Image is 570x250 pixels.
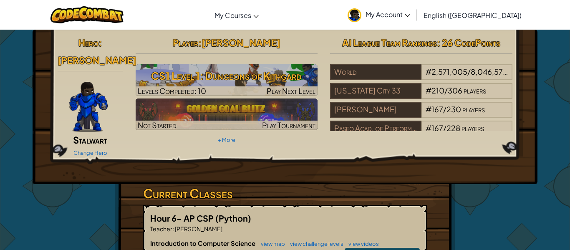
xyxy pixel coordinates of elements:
[330,91,512,101] a: [US_STATE] City 33#210/306players
[448,86,462,95] span: 306
[136,64,318,96] a: Play Next Level
[464,86,486,95] span: players
[267,86,315,96] span: Play Next Level
[257,240,285,247] a: view map
[342,37,437,48] span: AI League Team Rankings
[69,82,108,132] img: Gordon-selection-pose.png
[202,37,280,48] span: [PERSON_NAME]
[443,104,446,114] span: /
[330,64,421,80] div: World
[366,10,410,19] span: My Account
[437,37,500,48] span: : 26 CodePoints
[443,123,446,133] span: /
[467,67,471,76] span: /
[73,134,107,146] span: Stalwart
[58,54,136,66] span: [PERSON_NAME]
[173,37,198,48] span: Player
[98,37,102,48] span: :
[138,120,177,130] span: Not Started
[138,86,206,96] span: Levels Completed: 10
[330,102,421,118] div: [PERSON_NAME]
[330,121,421,136] div: Paseo Acad. of Performing Arts
[471,67,508,76] span: 8,046,578
[136,64,318,96] img: CS1 Level 1: Dungeons of Kithgard
[344,240,379,247] a: view videos
[174,225,222,232] span: [PERSON_NAME]
[78,37,98,48] span: Hero
[150,213,215,223] span: Hour 6- AP CSP
[446,104,461,114] span: 230
[262,120,315,130] span: Play Tournament
[426,123,431,133] span: #
[73,149,107,156] a: Change Hero
[431,67,467,76] span: 2,571,005
[446,123,460,133] span: 228
[150,225,172,232] span: Teacher
[462,123,484,133] span: players
[50,6,124,23] img: CodeCombat logo
[431,104,443,114] span: 167
[330,110,512,119] a: [PERSON_NAME]#167/230players
[431,123,443,133] span: 167
[509,67,531,76] span: players
[136,66,318,85] h3: CS1 Level 1: Dungeons of Kithgard
[172,225,174,232] span: :
[444,86,448,95] span: /
[215,213,251,223] span: (Python)
[214,11,251,20] span: My Courses
[330,83,421,99] div: [US_STATE] City 33
[218,136,235,143] a: + More
[210,4,263,26] a: My Courses
[330,72,512,82] a: World#2,571,005/8,046,578players
[348,8,361,22] img: avatar
[419,4,526,26] a: English ([GEOGRAPHIC_DATA])
[343,2,414,28] a: My Account
[426,86,431,95] span: #
[462,104,485,114] span: players
[286,240,343,247] a: view challenge levels
[198,37,202,48] span: :
[424,11,522,20] span: English ([GEOGRAPHIC_DATA])
[426,104,431,114] span: #
[426,67,431,76] span: #
[143,184,427,203] h3: Current Classes
[431,86,444,95] span: 210
[330,129,512,138] a: Paseo Acad. of Performing Arts#167/228players
[136,98,318,130] img: Golden Goal
[150,239,257,247] span: Introduction to Computer Science
[136,98,318,130] a: Not StartedPlay Tournament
